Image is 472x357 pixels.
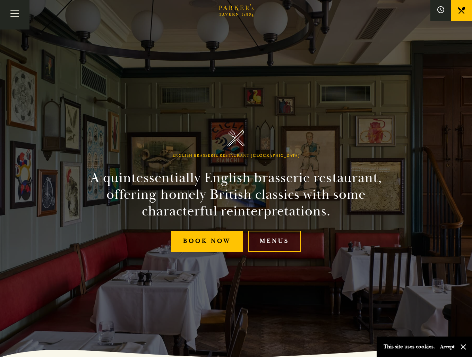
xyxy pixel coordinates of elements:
[78,170,394,220] h2: A quintessentially English brasserie restaurant, offering homely British classics with some chara...
[460,343,467,350] button: Close and accept
[384,342,435,352] p: This site uses cookies.
[228,129,244,146] img: Parker's Tavern Brasserie Cambridge
[440,343,455,350] button: Accept
[248,231,301,252] a: Menus
[172,153,300,158] h1: English Brasserie Restaurant [GEOGRAPHIC_DATA]
[171,231,243,252] a: Book Now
